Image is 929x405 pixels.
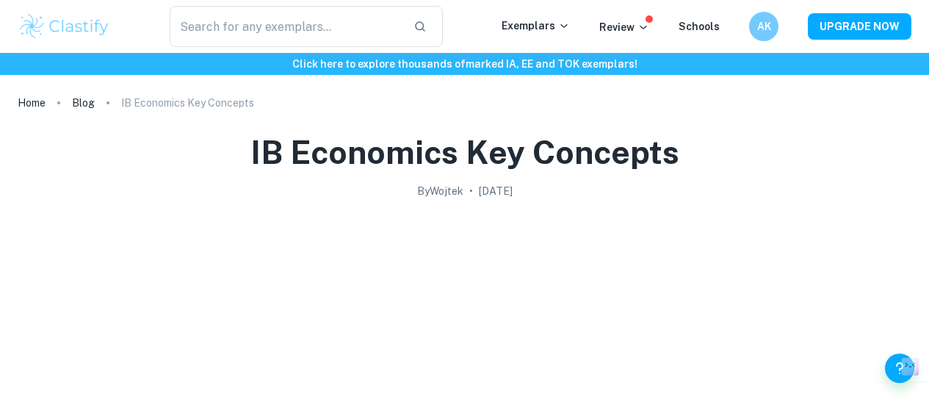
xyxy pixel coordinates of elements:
h2: By Wojtek [417,183,463,199]
p: Exemplars [502,18,570,34]
a: Home [18,93,46,113]
p: Review [599,19,649,35]
h1: IB Economics Key Concepts [250,131,679,174]
p: IB Economics Key Concepts [121,95,254,111]
img: Clastify logo [18,12,111,41]
input: Search for any exemplars... [170,6,402,47]
button: Help and Feedback [885,354,914,383]
a: Blog [72,93,95,113]
a: Schools [679,21,720,32]
button: UPGRADE NOW [808,13,911,40]
button: AK [749,12,778,41]
h6: Click here to explore thousands of marked IA, EE and TOK exemplars ! [3,56,926,72]
p: • [469,183,473,199]
h6: AK [756,18,773,35]
h2: [DATE] [479,183,513,199]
